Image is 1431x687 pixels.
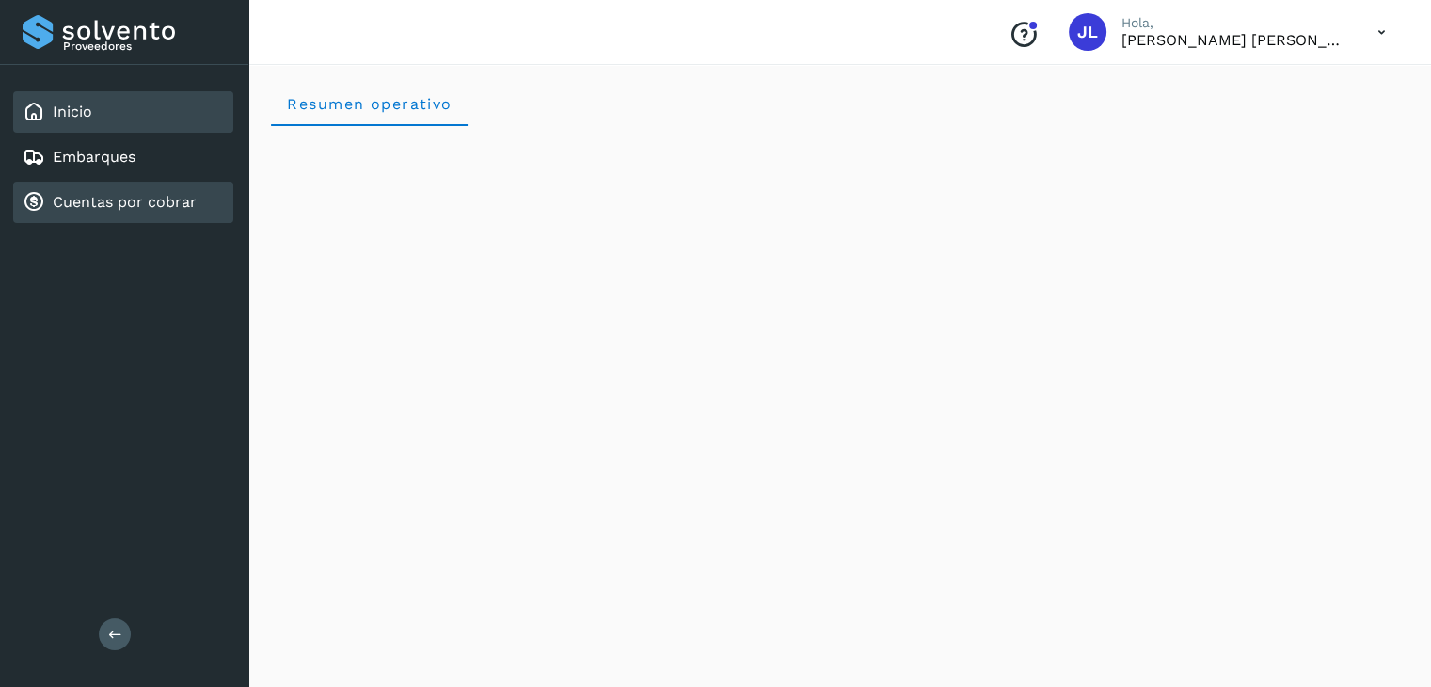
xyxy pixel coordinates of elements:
[1121,15,1347,31] p: Hola,
[53,193,197,211] a: Cuentas por cobrar
[63,40,226,53] p: Proveedores
[13,182,233,223] div: Cuentas por cobrar
[53,148,135,166] a: Embarques
[1121,31,1347,49] p: JOSE LUIS GUZMAN ORTA
[53,103,92,120] a: Inicio
[13,136,233,178] div: Embarques
[13,91,233,133] div: Inicio
[286,95,453,113] span: Resumen operativo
